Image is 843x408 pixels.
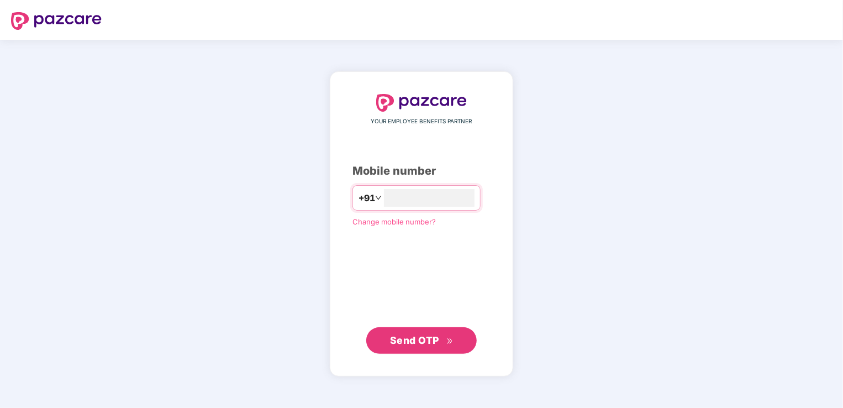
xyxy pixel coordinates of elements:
[375,195,382,201] span: down
[352,163,491,180] div: Mobile number
[366,327,477,354] button: Send OTPdouble-right
[352,217,436,226] a: Change mobile number?
[446,338,454,345] span: double-right
[11,12,102,30] img: logo
[390,334,439,346] span: Send OTP
[359,191,375,205] span: +91
[371,117,472,126] span: YOUR EMPLOYEE BENEFITS PARTNER
[376,94,467,112] img: logo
